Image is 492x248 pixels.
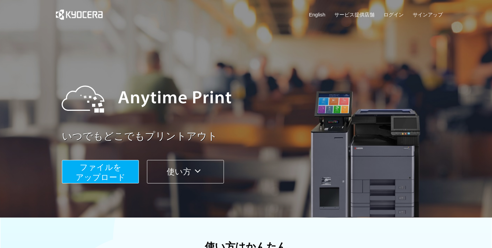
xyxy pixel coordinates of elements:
a: サインアップ [413,11,443,18]
a: English [309,11,325,18]
button: ファイルを​​アップロード [62,160,139,183]
a: サービス提供店舗 [334,11,375,18]
span: ファイルを ​​アップロード [76,163,126,182]
button: 使い方 [147,160,224,183]
a: ログイン [384,11,404,18]
a: いつでもどこでもプリントアウト [62,129,447,144]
